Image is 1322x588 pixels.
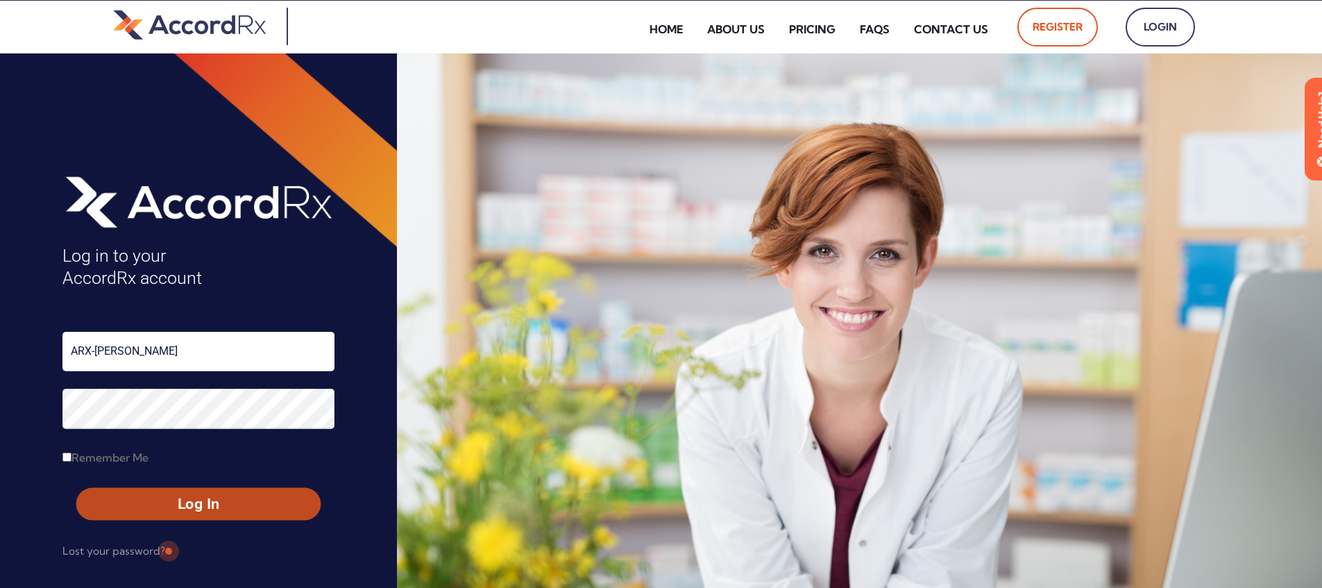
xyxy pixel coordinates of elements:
a: Login [1126,8,1195,47]
a: About Us [697,13,775,45]
img: AccordRx_logo_header_white [62,171,334,231]
button: Log In [76,488,321,521]
span: Log In [89,494,308,514]
input: Username or Email Address [62,332,334,371]
a: Lost your password? [62,540,165,562]
h4: Log in to your AccordRx account [62,245,334,290]
a: Register [1017,8,1098,47]
input: Remember Me [62,453,71,462]
span: Register [1033,16,1083,38]
a: FAQs [849,13,900,45]
span: Login [1141,16,1180,38]
label: Remember Me [62,446,149,469]
img: default-logo [113,8,266,42]
a: Contact Us [904,13,999,45]
a: Pricing [779,13,846,45]
a: Home [639,13,693,45]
